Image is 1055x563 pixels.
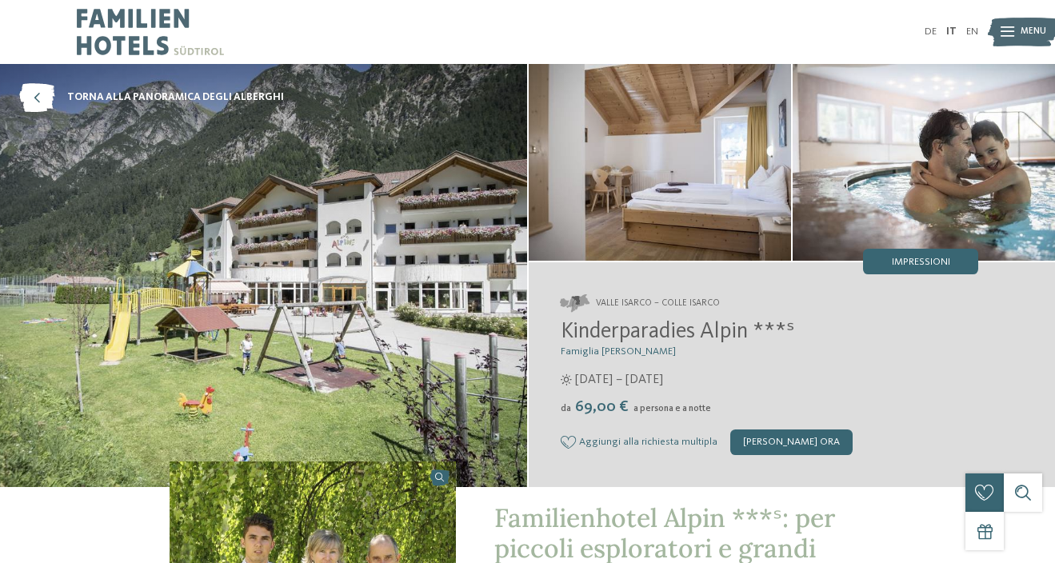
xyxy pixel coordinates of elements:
span: 69,00 € [573,399,632,415]
span: Valle Isarco – Colle Isarco [596,297,720,310]
span: Famiglia [PERSON_NAME] [561,346,676,357]
span: Impressioni [892,258,950,268]
div: [PERSON_NAME] ora [730,429,853,455]
a: EN [966,26,978,37]
span: Menu [1021,26,1046,38]
i: Orari d'apertura estate [561,374,572,385]
span: torna alla panoramica degli alberghi [67,90,284,105]
a: DE [925,26,937,37]
span: Aggiungi alla richiesta multipla [579,437,717,448]
a: IT [946,26,957,37]
span: da [561,404,571,413]
a: torna alla panoramica degli alberghi [19,83,284,112]
span: Kinderparadies Alpin ***ˢ [561,321,794,343]
span: [DATE] – [DATE] [575,371,663,389]
img: Il family hotel a Vipiteno per veri intenditori [793,64,1055,261]
img: Il family hotel a Vipiteno per veri intenditori [529,64,791,261]
span: a persona e a notte [633,404,711,413]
